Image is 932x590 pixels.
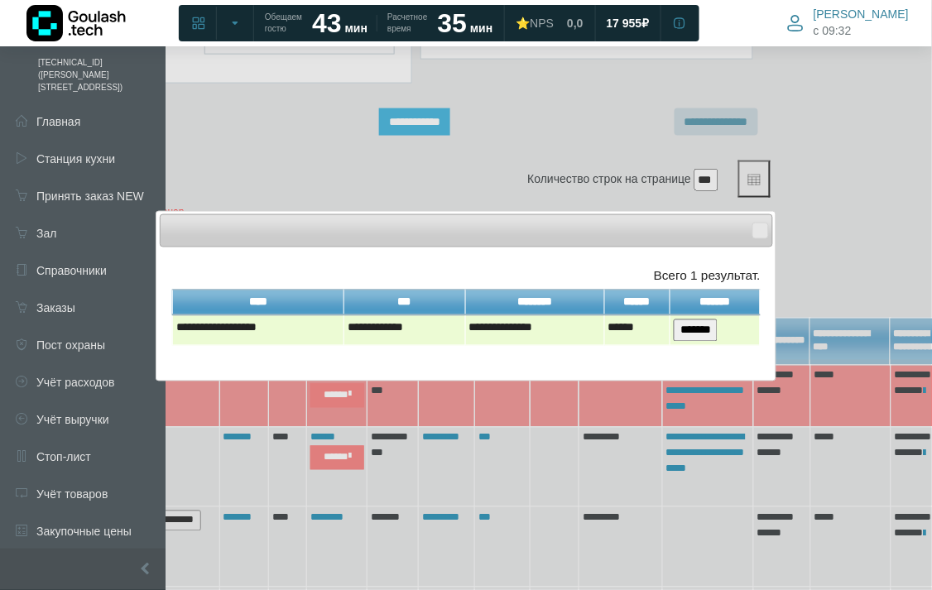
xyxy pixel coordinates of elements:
span: мин [345,22,368,35]
span: 0,0 [567,16,583,31]
button: Close [752,223,769,239]
strong: 43 [312,8,342,38]
button: [PERSON_NAME] c 09:32 [777,3,919,42]
div: ⭐ [516,16,554,31]
span: [PERSON_NAME] [814,7,909,22]
span: ₽ [642,16,650,31]
span: c 09:32 [814,22,852,40]
a: Обещаем гостю 43 мин Расчетное время 35 мин [255,8,502,38]
span: Обещаем гостю [265,12,302,35]
div: Всего 1 результат. [172,266,761,285]
img: Логотип компании Goulash.tech [26,5,126,41]
a: 17 955 ₽ [597,8,660,38]
span: Расчетное время [387,12,427,35]
strong: 35 [438,8,468,38]
span: мин [470,22,492,35]
a: ⭐NPS 0,0 [506,8,593,38]
span: NPS [530,17,554,30]
span: 17 955 [607,16,642,31]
